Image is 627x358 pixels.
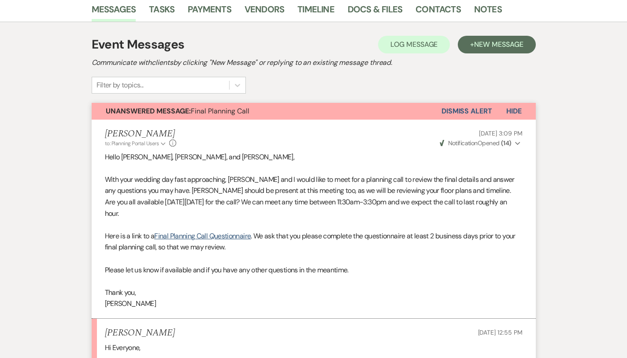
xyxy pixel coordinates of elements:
[479,129,522,137] span: [DATE] 3:09 PM
[297,2,334,22] a: Timeline
[105,140,159,147] span: to: Planning Portal Users
[106,106,249,116] span: Final Planning Call
[92,2,136,22] a: Messages
[448,139,478,147] span: Notification
[105,231,155,241] span: Here is a link to a
[105,175,515,218] span: With your wedding day fast approaching, [PERSON_NAME] and I would like to meet for a planning cal...
[440,139,512,147] span: Opened
[378,36,450,53] button: Log Message
[105,287,523,298] p: Thank you,
[105,328,175,339] h5: [PERSON_NAME]
[416,2,461,22] a: Contacts
[105,231,516,252] span: . We ask that you please complete the questionnaire at least 2 business days prior to your final ...
[92,35,185,54] h1: Event Messages
[106,106,191,116] strong: Unanswered Message:
[154,231,251,241] a: Final Planning Call Questionnaire
[390,40,438,49] span: Log Message
[96,80,144,90] div: Filter by topics...
[441,103,492,120] button: Dismiss Alert
[478,328,523,336] span: [DATE] 12:55 PM
[105,298,523,309] p: [PERSON_NAME]
[348,2,402,22] a: Docs & Files
[105,128,177,139] h5: [PERSON_NAME]
[92,57,536,68] h2: Communicate with clients by clicking "New Message" or replying to an existing message thread.
[245,2,284,22] a: Vendors
[105,139,167,147] button: to: Planning Portal Users
[474,2,502,22] a: Notes
[105,342,523,354] p: Hi Everyone,
[501,139,512,147] strong: ( 14 )
[506,106,522,116] span: Hide
[188,2,231,22] a: Payments
[474,40,523,49] span: New Message
[492,103,536,120] button: Hide
[105,264,523,276] p: Please let us know if available and if you have any other questions in the meantime.
[92,103,441,120] button: Unanswered Message:Final Planning Call
[458,36,535,53] button: +New Message
[149,2,174,22] a: Tasks
[105,151,523,163] p: Hello [PERSON_NAME], [PERSON_NAME], and [PERSON_NAME],
[438,139,522,148] button: NotificationOpened (14)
